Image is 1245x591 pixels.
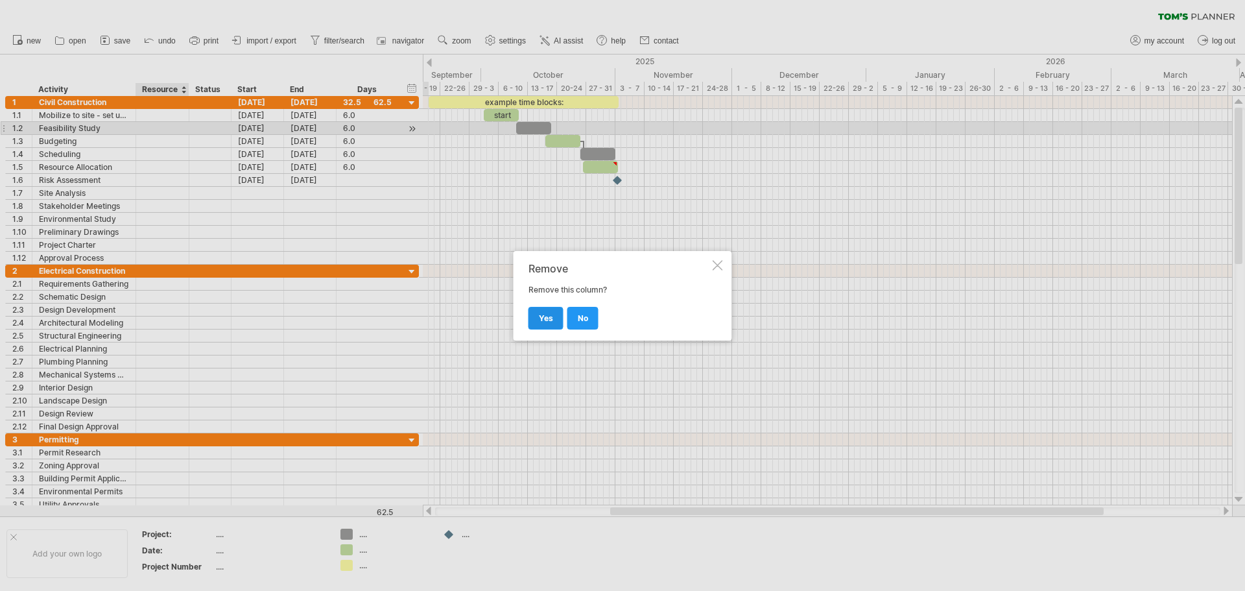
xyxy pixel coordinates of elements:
div: Remove this column? [528,263,710,329]
span: no [578,313,588,323]
div: Remove [528,263,710,274]
a: no [567,307,599,330]
a: yes [528,307,563,330]
span: yes [539,313,553,323]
